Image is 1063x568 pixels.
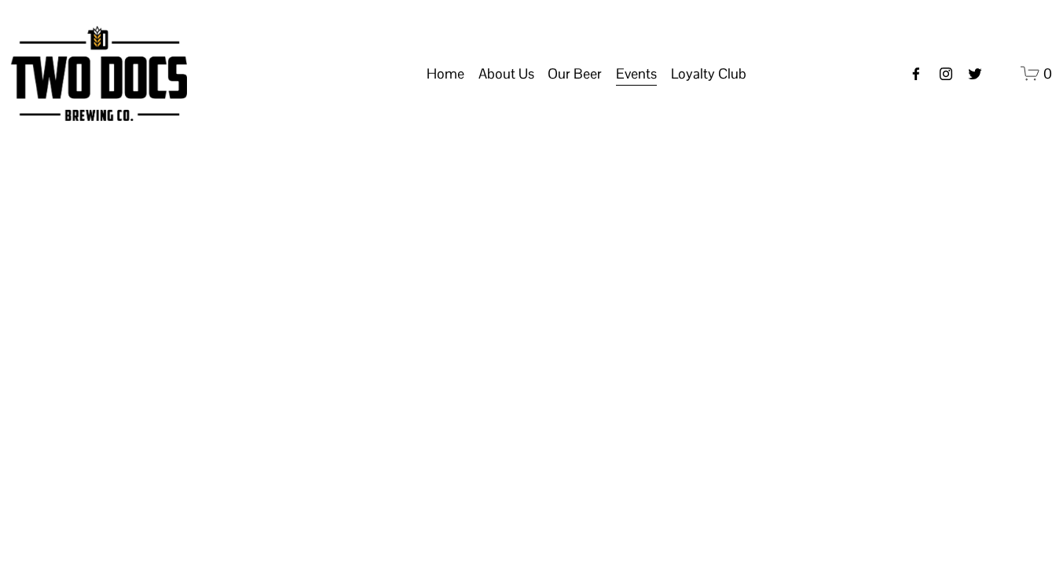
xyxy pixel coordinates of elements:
a: 0 items in cart [1021,64,1053,83]
span: 0 [1043,64,1052,82]
img: Two Docs Brewing Co. [11,26,187,121]
a: folder dropdown [478,59,534,89]
a: Home [427,59,464,89]
a: folder dropdown [671,59,746,89]
span: Loyalty Club [671,60,746,87]
a: twitter-unauth [967,66,983,82]
a: folder dropdown [616,59,657,89]
a: folder dropdown [548,59,602,89]
span: About Us [478,60,534,87]
span: Events [616,60,657,87]
span: Our Beer [548,60,602,87]
a: instagram-unauth [938,66,954,82]
a: Facebook [908,66,924,82]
